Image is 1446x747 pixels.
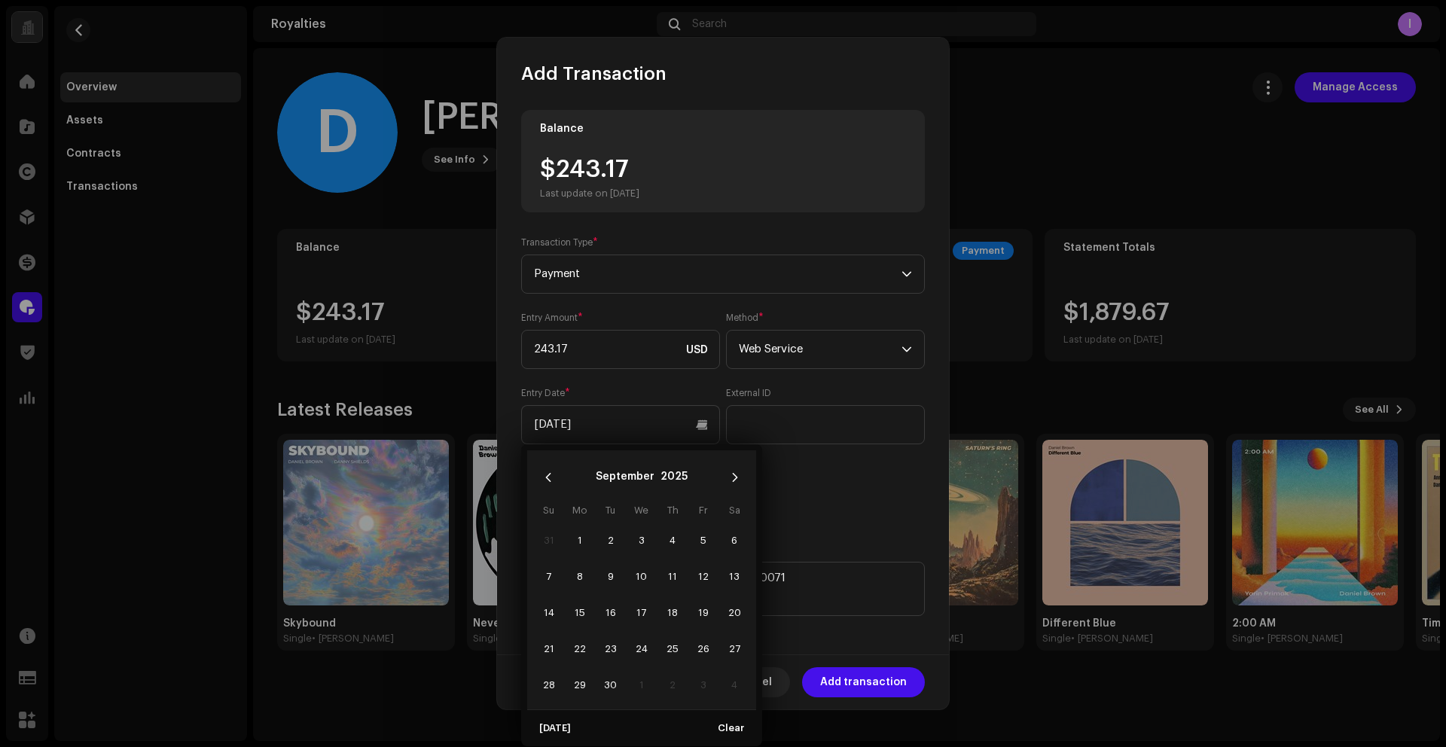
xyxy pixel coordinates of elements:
[688,559,719,595] td: 12
[595,523,626,559] td: 2
[521,236,598,248] label: Transaction Type
[719,595,750,631] td: 20
[901,331,912,368] div: dropdown trigger
[657,523,688,559] td: 4
[599,529,623,553] span: 2
[722,601,746,625] span: 20
[572,505,587,515] span: Mo
[540,123,584,135] div: Balance
[568,529,592,553] span: 1
[660,529,685,553] span: 4
[521,62,667,86] span: Add Transaction
[537,637,561,661] span: 21
[686,344,708,356] span: USD
[564,559,595,595] td: 8
[568,565,592,589] span: 8
[626,631,657,667] td: 24
[820,667,907,697] span: Add transaction
[688,631,719,667] td: 26
[540,188,639,200] div: Last update on [DATE]
[688,523,719,559] td: 5
[660,465,688,489] button: Choose Year
[595,667,626,703] td: 30
[722,529,746,553] span: 6
[657,559,688,595] td: 11
[568,637,592,661] span: 22
[706,716,756,740] button: Clear
[688,667,719,703] td: 3
[699,505,708,515] span: Fr
[726,312,764,324] label: Method
[537,601,561,625] span: 14
[630,565,654,589] span: 10
[719,631,750,667] td: 27
[901,255,912,293] div: dropdown trigger
[691,565,715,589] span: 12
[533,559,564,595] td: 7
[534,255,901,293] span: Payment
[595,631,626,667] td: 23
[657,631,688,667] td: 25
[595,559,626,595] td: 9
[691,529,715,553] span: 5
[564,523,595,559] td: 1
[564,667,595,703] td: 29
[595,595,626,631] td: 16
[691,637,715,661] span: 26
[802,667,925,697] button: Add transaction
[630,529,654,553] span: 3
[720,462,750,492] button: Next Month
[568,601,592,625] span: 15
[626,559,657,595] td: 10
[539,713,571,743] span: [DATE]
[521,312,583,324] label: Entry Amount
[596,465,654,489] button: Choose Month
[657,667,688,703] td: 2
[599,637,623,661] span: 23
[599,565,623,589] span: 9
[719,523,750,559] td: 6
[667,505,679,515] span: Th
[626,523,657,559] td: 3
[521,444,762,746] div: Choose Date
[726,387,771,399] label: External ID
[660,637,685,661] span: 25
[533,631,564,667] td: 21
[533,667,564,703] td: 28
[719,559,750,595] td: 13
[533,523,564,559] td: 31
[599,601,623,625] span: 16
[533,462,563,492] button: Previous Month
[599,673,623,697] span: 30
[537,565,561,589] span: 7
[568,673,592,697] span: 29
[630,637,654,661] span: 24
[533,595,564,631] td: 14
[521,387,570,399] label: Entry Date
[718,713,744,743] span: Clear
[729,505,740,515] span: Sa
[657,595,688,631] td: 18
[564,631,595,667] td: 22
[691,601,715,625] span: 19
[606,505,615,515] span: Tu
[719,667,750,703] td: 4
[722,637,746,661] span: 27
[543,505,554,515] span: Su
[634,505,648,515] span: We
[660,601,685,625] span: 18
[564,595,595,631] td: 15
[722,565,746,589] span: 13
[626,595,657,631] td: 17
[630,601,654,625] span: 17
[626,667,657,703] td: 1
[688,595,719,631] td: 19
[660,565,685,589] span: 11
[537,673,561,697] span: 28
[527,716,583,740] button: [DATE]
[739,331,901,368] span: Web Service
